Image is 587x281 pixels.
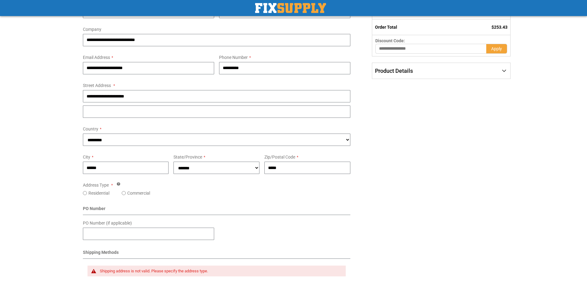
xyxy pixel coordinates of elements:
[83,55,110,60] span: Email Address
[83,155,90,159] span: City
[375,38,405,43] span: Discount Code:
[83,183,109,188] span: Address Type
[491,25,508,30] span: $253.43
[83,83,111,88] span: Street Address
[264,155,295,159] span: Zip/Postal Code
[173,155,202,159] span: State/Province
[255,3,326,13] img: Fix Industrial Supply
[83,221,132,225] span: PO Number (if applicable)
[100,269,340,274] div: Shipping address is not valid. Please specify the address type.
[255,3,326,13] a: store logo
[491,46,502,51] span: Apply
[83,205,351,215] div: PO Number
[83,126,98,131] span: Country
[127,190,150,196] label: Commercial
[486,44,507,54] button: Apply
[83,27,101,32] span: Company
[219,55,248,60] span: Phone Number
[83,249,351,259] div: Shipping Methods
[375,25,397,30] strong: Order Total
[375,68,413,74] span: Product Details
[88,190,109,196] label: Residential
